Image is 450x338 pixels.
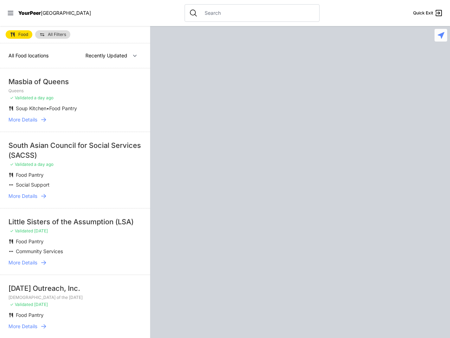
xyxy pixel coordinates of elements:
span: More Details [8,193,37,200]
span: [DATE] [34,302,48,307]
a: Food [6,30,32,39]
div: Little Sisters of the Assumption (LSA) [8,217,142,227]
span: [GEOGRAPHIC_DATA] [41,10,91,16]
span: All Filters [48,32,66,37]
span: Quick Exit [413,10,433,16]
div: Masbia of Queens [8,77,142,87]
span: Soup Kitchen [16,105,46,111]
span: a day ago [34,95,53,100]
span: Social Support [16,182,50,188]
input: Search [200,10,315,17]
span: All Food locations [8,52,49,58]
span: a day ago [34,162,53,167]
a: More Details [8,193,142,200]
span: ✓ Validated [10,228,33,233]
span: More Details [8,116,37,123]
a: More Details [8,323,142,330]
span: YourPeer [18,10,41,16]
span: Community Services [16,248,63,254]
span: ✓ Validated [10,95,33,100]
a: YourPeer[GEOGRAPHIC_DATA] [18,11,91,15]
span: Food Pantry [16,238,44,244]
div: South Asian Council for Social Services (SACSS) [8,140,142,160]
span: ✓ Validated [10,302,33,307]
span: Food Pantry [16,172,44,178]
a: More Details [8,259,142,266]
span: [DATE] [34,228,48,233]
a: Quick Exit [413,9,443,17]
span: More Details [8,323,37,330]
span: ✓ Validated [10,162,33,167]
p: [DEMOGRAPHIC_DATA] of the [DATE] [8,295,142,300]
span: Food Pantry [16,312,44,318]
span: Food Pantry [49,105,77,111]
span: Food [18,32,28,37]
span: • [46,105,49,111]
div: [DATE] Outreach, Inc. [8,283,142,293]
p: Queens [8,88,142,94]
a: More Details [8,116,142,123]
span: More Details [8,259,37,266]
a: All Filters [35,30,70,39]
